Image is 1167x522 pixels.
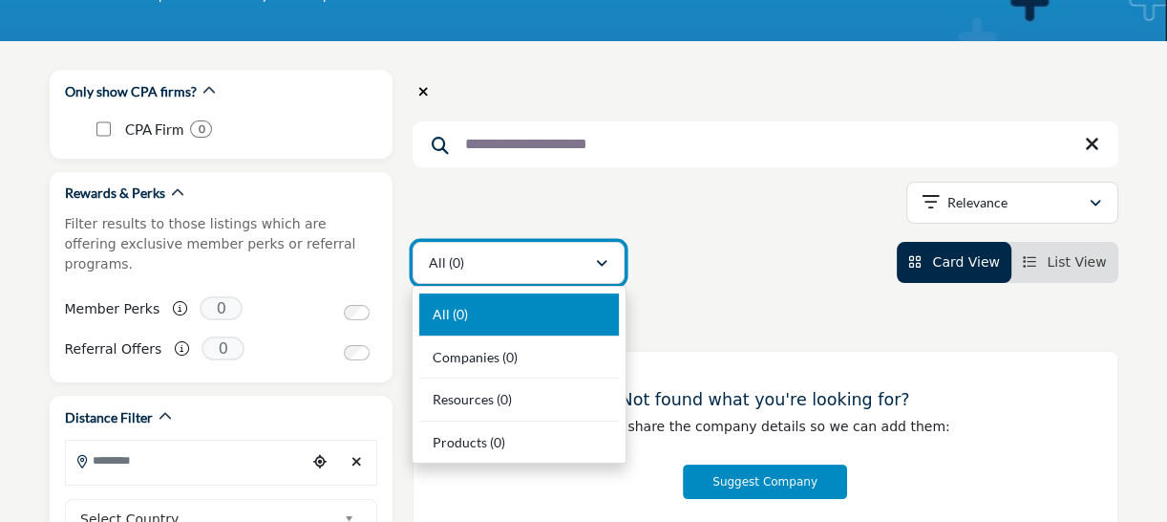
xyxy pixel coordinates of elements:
span: 0 [202,337,244,360]
span: Please share the company details so we can add them: [580,419,949,434]
h2: Rewards & Perks [65,184,165,203]
h3: Not found what you're looking for? [452,390,1079,410]
span: 0 [200,296,243,320]
input: Switch to Member Perks [344,305,371,320]
span: All [433,306,450,322]
button: Suggest Company [683,465,847,499]
p: CPA Firm: CPA Firm [124,119,182,141]
i: Clear search location [418,85,429,98]
div: All (0) [412,286,626,464]
span: List View [1047,254,1106,270]
p: Relevance [947,193,1008,212]
a: View List [1023,254,1107,270]
label: Referral Offers [65,333,162,366]
span: Suggest Company [712,475,817,489]
p: Filter results to those listings which are offering exclusive member perks or referral programs. [65,214,377,274]
label: Member Perks [65,293,160,326]
span: Resources [433,391,494,407]
input: Search Keyword [413,121,1118,167]
a: View Card [908,254,1000,270]
h2: Distance Filter [65,408,153,427]
button: All (0) [413,242,625,284]
span: Companies [433,349,499,365]
p: All (0) [429,253,464,272]
div: Clear search location [343,442,371,483]
b: 0 [198,122,204,136]
div: Choose your current location [306,442,333,483]
input: CPA Firm checkbox [96,121,112,137]
b: (0) [453,306,468,322]
li: List View [1011,242,1118,283]
input: Switch to Referral Offers [344,345,371,360]
h2: Only show CPA firms? [65,82,197,101]
b: (0) [490,434,505,450]
button: Relevance [906,182,1118,224]
span: Products [433,434,487,450]
b: (0) [502,349,518,365]
div: 0 Results For CPA Firm [190,120,212,138]
b: (0) [497,391,512,407]
span: Card View [932,254,999,270]
li: Card View [897,242,1011,283]
input: Search Location [66,442,307,479]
